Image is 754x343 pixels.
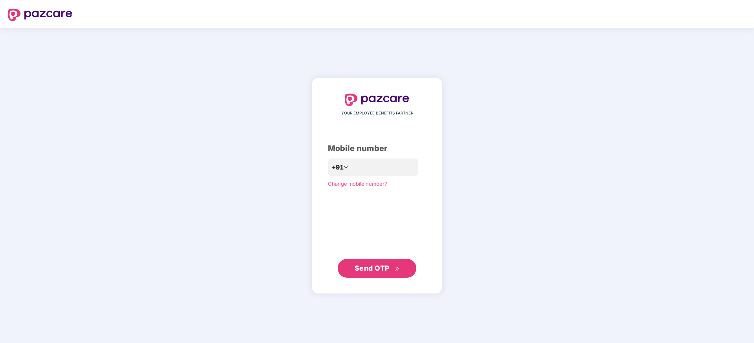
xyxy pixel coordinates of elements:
[355,264,390,272] span: Send OTP
[344,165,348,170] span: down
[341,110,413,116] span: YOUR EMPLOYEE BENEFITS PARTNER
[8,9,72,21] img: logo
[328,142,426,155] div: Mobile number
[328,181,387,187] a: Change mobile number?
[338,259,416,278] button: Send OTPdouble-right
[332,162,344,172] span: +91
[345,94,409,106] img: logo
[395,266,400,271] span: double-right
